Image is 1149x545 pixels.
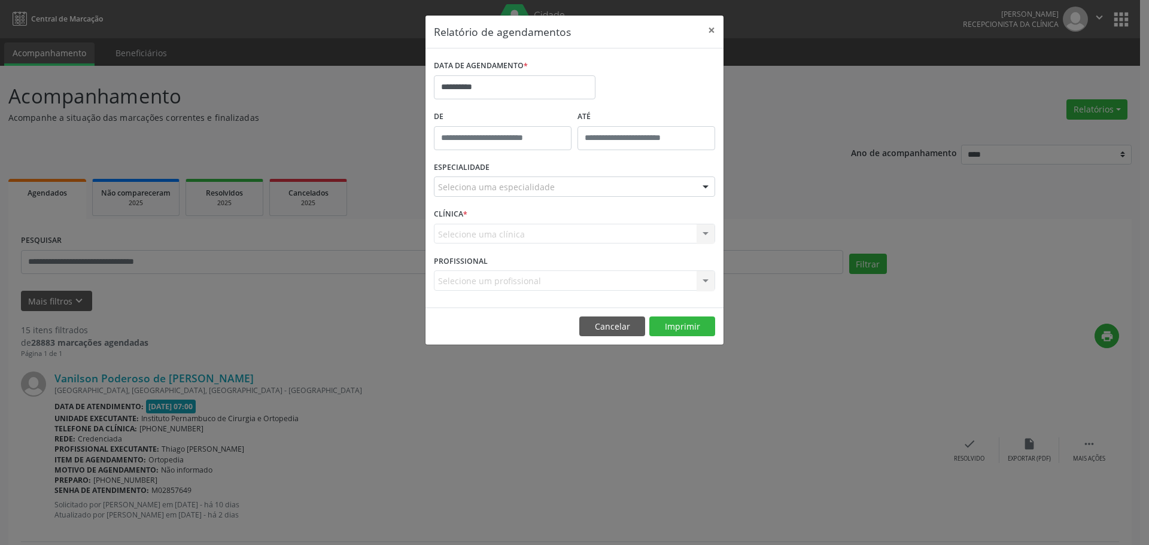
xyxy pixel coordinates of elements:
[434,24,571,39] h5: Relatório de agendamentos
[434,205,467,224] label: CLÍNICA
[434,252,488,270] label: PROFISSIONAL
[579,316,645,337] button: Cancelar
[438,181,555,193] span: Seleciona uma especialidade
[434,159,490,177] label: ESPECIALIDADE
[700,16,724,45] button: Close
[577,108,715,126] label: ATÉ
[434,57,528,75] label: DATA DE AGENDAMENTO
[434,108,572,126] label: De
[649,316,715,337] button: Imprimir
